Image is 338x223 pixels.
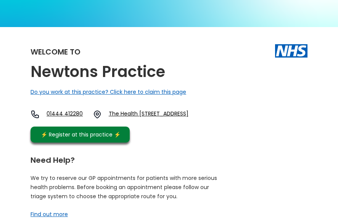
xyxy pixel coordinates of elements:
img: practice location icon [93,110,102,119]
div: Welcome to [31,48,80,56]
a: Do you work at this practice? Click here to claim this page [31,88,186,96]
div: Need Help? [31,152,300,164]
a: ⚡️ Register at this practice ⚡️ [31,127,130,143]
a: 01444 412280 [47,110,87,119]
a: Find out more [31,210,68,218]
img: telephone icon [31,110,40,119]
h2: Newtons Practice [31,63,165,80]
a: The Health [STREET_ADDRESS] [109,110,188,119]
img: The NHS logo [275,44,307,57]
div: ⚡️ Register at this practice ⚡️ [37,130,124,139]
p: We try to reserve our GP appointments for patients with more serious health problems. Before book... [31,173,217,201]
